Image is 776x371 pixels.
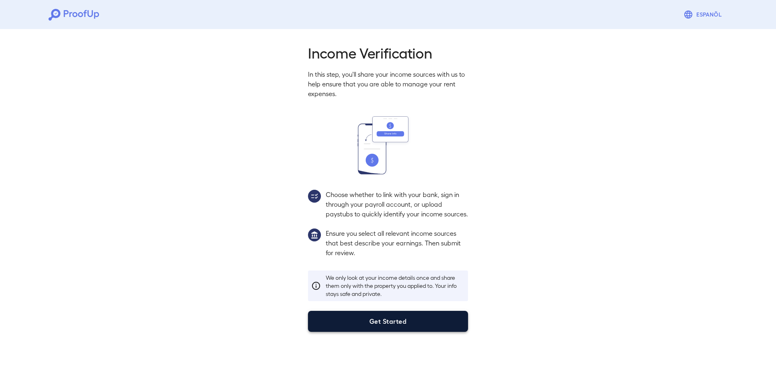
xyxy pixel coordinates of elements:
[308,228,321,241] img: group1.svg
[326,228,468,258] p: Ensure you select all relevant income sources that best describe your earnings. Then submit for r...
[358,116,418,174] img: transfer_money.svg
[326,274,465,298] p: We only look at your income details once and share them only with the property you applied to. Yo...
[308,69,468,99] p: In this step, you'll share your income sources with us to help ensure that you are able to manage...
[308,311,468,332] button: Get Started
[308,190,321,203] img: group2.svg
[680,6,727,23] button: Espanõl
[308,44,468,61] h2: Income Verification
[326,190,468,219] p: Choose whether to link with your bank, sign in through your payroll account, or upload paystubs t...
